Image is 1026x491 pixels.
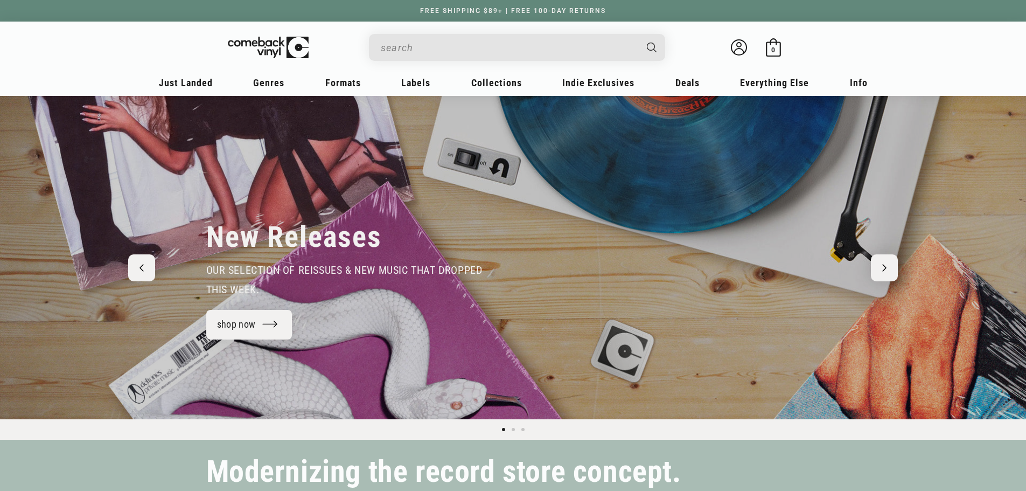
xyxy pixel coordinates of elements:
span: Indie Exclusives [562,77,634,88]
h2: Modernizing the record store concept. [206,459,681,485]
button: Search [637,34,666,61]
button: Load slide 1 of 3 [499,425,508,434]
span: Formats [325,77,361,88]
button: Previous slide [128,254,155,281]
span: our selection of reissues & new music that dropped this week. [206,264,483,296]
a: shop now [206,310,292,340]
span: Everything Else [740,77,809,88]
button: Next slide [871,254,898,281]
span: Info [850,77,868,88]
button: Load slide 3 of 3 [518,425,528,434]
input: search [381,37,636,59]
span: Collections [471,77,522,88]
span: Labels [401,77,430,88]
div: Search [369,34,665,61]
span: 0 [771,46,775,54]
span: Just Landed [159,77,213,88]
span: Deals [675,77,700,88]
span: Genres [253,77,284,88]
a: FREE SHIPPING $89+ | FREE 100-DAY RETURNS [409,7,617,15]
h2: New Releases [206,219,382,255]
button: Load slide 2 of 3 [508,425,518,434]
